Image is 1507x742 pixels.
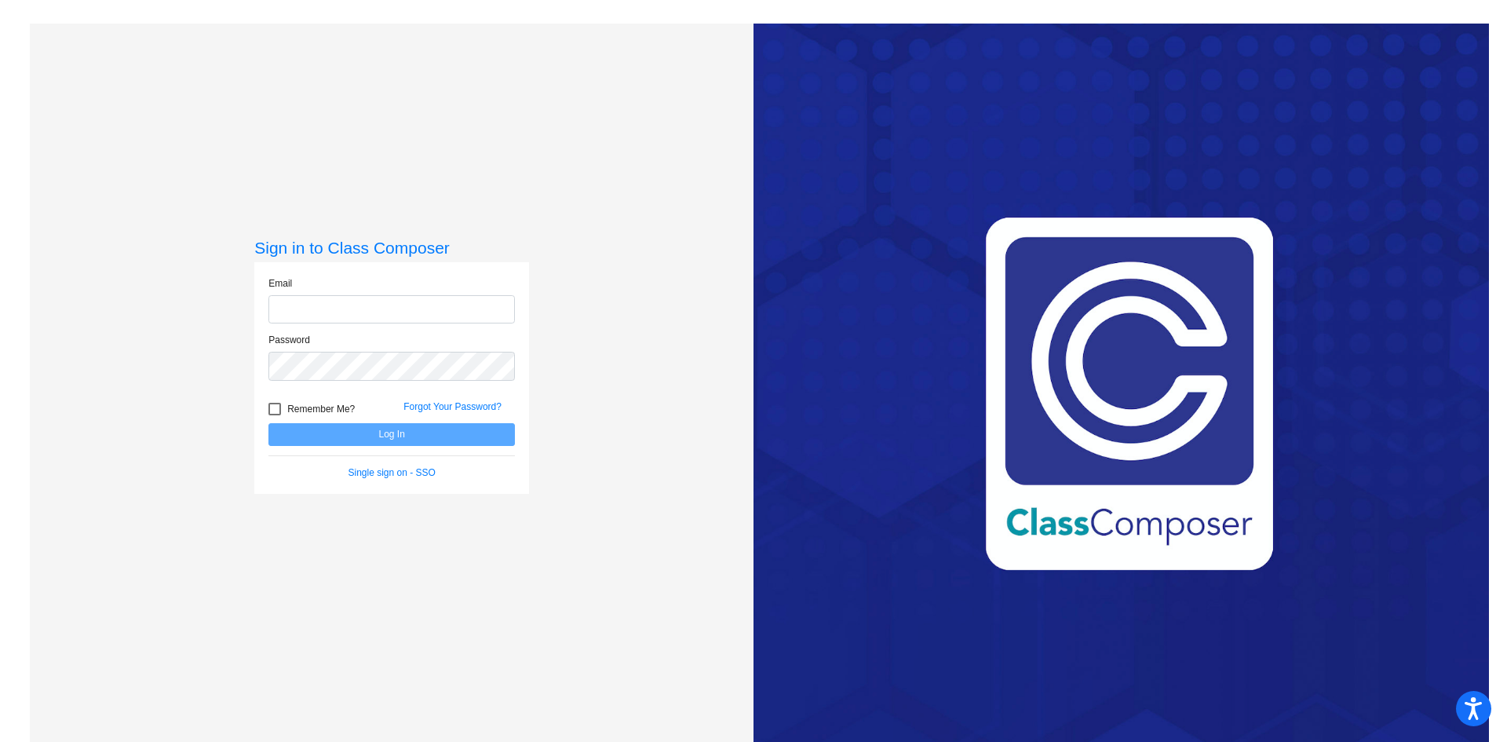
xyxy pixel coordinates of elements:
a: Single sign on - SSO [348,467,436,478]
a: Forgot Your Password? [403,401,502,412]
label: Email [268,276,292,291]
span: Remember Me? [287,400,355,419]
label: Password [268,333,310,347]
button: Log In [268,423,515,446]
h3: Sign in to Class Composer [254,238,529,258]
